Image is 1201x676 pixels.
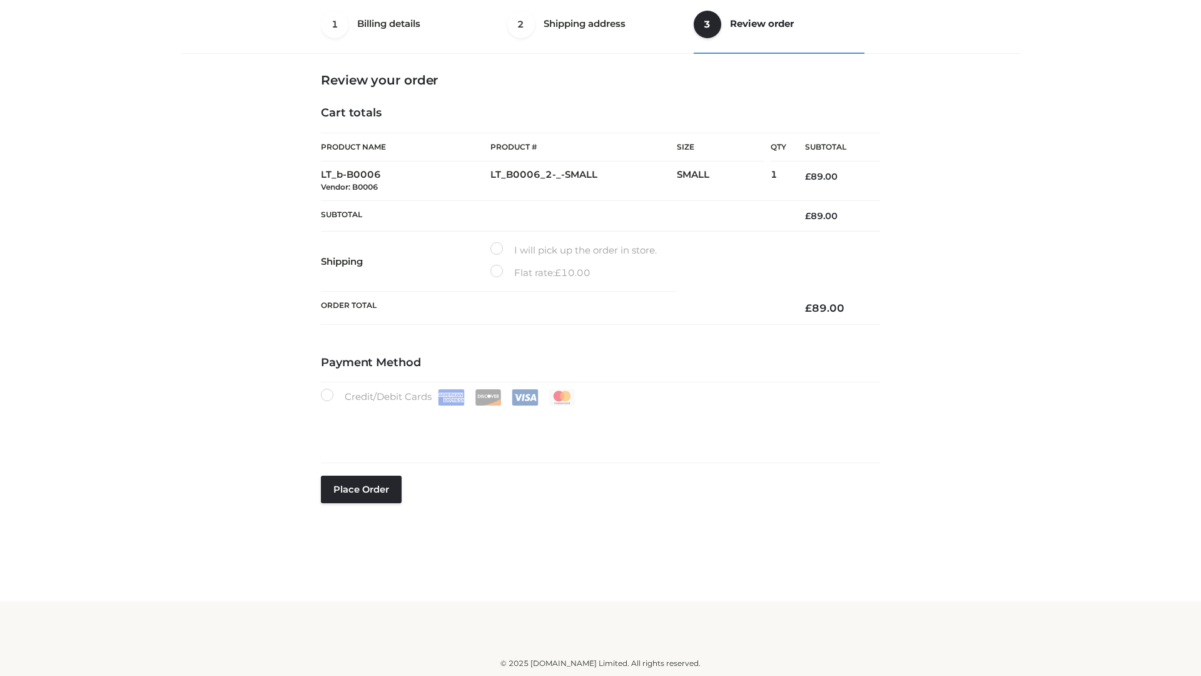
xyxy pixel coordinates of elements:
td: SMALL [677,161,771,201]
th: Product # [490,133,677,161]
th: Shipping [321,232,490,292]
bdi: 10.00 [555,267,590,279]
td: 1 [771,161,786,201]
img: Discover [475,389,502,406]
th: Subtotal [321,200,786,231]
span: £ [555,267,561,279]
button: Place order [321,476,402,503]
th: Qty [771,133,786,161]
label: Flat rate: [490,265,590,281]
div: © 2025 [DOMAIN_NAME] Limited. All rights reserved. [186,657,1015,670]
bdi: 89.00 [805,302,844,314]
h4: Cart totals [321,106,880,120]
bdi: 89.00 [805,210,838,222]
td: LT_B0006_2-_-SMALL [490,161,677,201]
th: Product Name [321,133,490,161]
h3: Review your order [321,73,880,88]
img: Mastercard [549,389,575,406]
bdi: 89.00 [805,171,838,182]
td: LT_b-B0006 [321,161,490,201]
th: Size [677,133,764,161]
span: £ [805,171,811,182]
small: Vendor: B0006 [321,182,378,192]
th: Order Total [321,292,786,325]
label: Credit/Debit Cards [321,389,577,406]
span: £ [805,302,812,314]
th: Subtotal [786,133,880,161]
iframe: Secure payment input frame [318,403,878,449]
img: Amex [438,389,465,406]
label: I will pick up the order in store. [490,242,657,259]
span: £ [805,210,811,222]
h4: Payment Method [321,356,880,370]
img: Visa [512,389,539,406]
